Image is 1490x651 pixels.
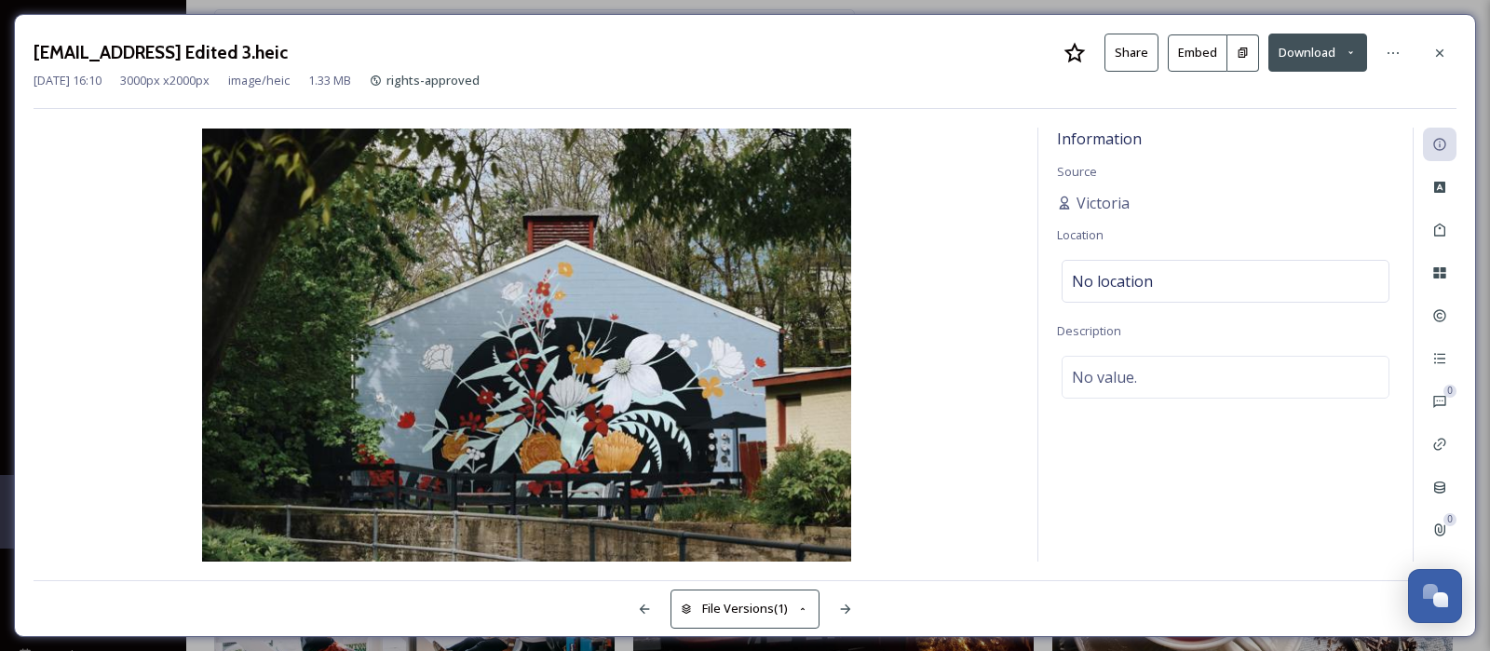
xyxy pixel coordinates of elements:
button: Open Chat [1408,569,1462,623]
span: Location [1057,226,1104,243]
span: image/heic [228,72,290,89]
span: Description [1057,322,1121,339]
span: Victoria [1077,192,1130,214]
h3: [EMAIL_ADDRESS] Edited 3.heic [34,39,288,66]
button: Embed [1168,34,1227,72]
span: No location [1072,270,1153,292]
button: File Versions(1) [670,590,819,628]
div: 0 [1443,385,1456,398]
span: Source [1057,163,1097,180]
span: No value. [1072,366,1137,388]
div: 0 [1443,513,1456,526]
span: 1.33 MB [308,72,351,89]
button: Download [1268,34,1367,72]
span: [DATE] 16:10 [34,72,102,89]
span: Information [1057,129,1142,149]
span: 3000 px x 2000 px [120,72,210,89]
span: rights-approved [386,72,480,88]
img: 61d13142-4697-4fe4-9176-eb4dabd64f98.jpg [34,129,1019,562]
button: Share [1104,34,1158,72]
